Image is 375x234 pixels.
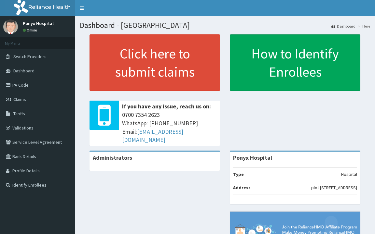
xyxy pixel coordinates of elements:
b: Type [233,171,244,177]
b: If you have any issue, reach us on: [122,103,211,110]
img: User Image [3,19,18,34]
strong: Ponyx Hospital [233,154,272,161]
p: Hospital [341,171,357,178]
a: How to Identify Enrollees [230,34,360,91]
b: Address [233,185,251,191]
h1: Dashboard - [GEOGRAPHIC_DATA] [80,21,370,30]
span: Switch Providers [13,54,47,59]
span: 0700 7354 2623 WhatsApp: [PHONE_NUMBER] Email: [122,111,217,144]
span: Claims [13,96,26,102]
li: Here [356,23,370,29]
span: Dashboard [13,68,35,74]
a: [EMAIL_ADDRESS][DOMAIN_NAME] [122,128,183,144]
a: Click here to submit claims [90,34,220,91]
p: plot [STREET_ADDRESS] [311,184,357,191]
b: Administrators [93,154,132,161]
span: Tariffs [13,111,25,117]
a: Dashboard [331,23,355,29]
a: Online [23,28,38,32]
p: Ponyx Hospital [23,21,54,26]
